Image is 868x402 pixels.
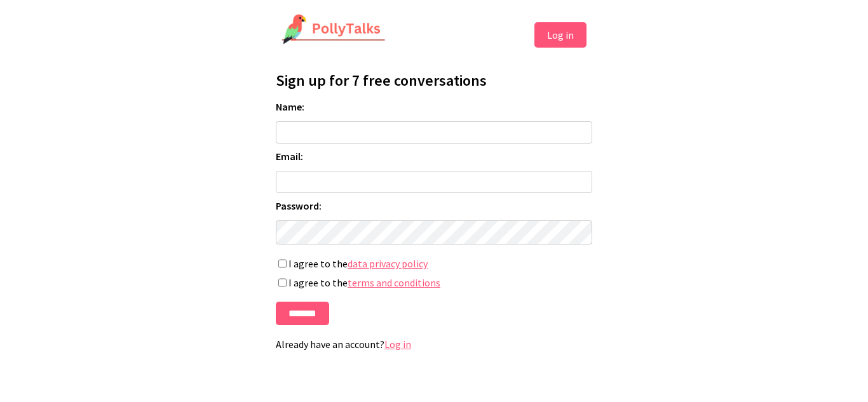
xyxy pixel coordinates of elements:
[281,14,386,46] img: PollyTalks Logo
[276,276,592,289] label: I agree to the
[384,338,411,351] a: Log in
[534,22,587,48] button: Log in
[348,257,428,270] a: data privacy policy
[276,199,592,212] label: Password:
[348,276,440,289] a: terms and conditions
[278,259,287,268] input: I agree to thedata privacy policy
[276,338,592,351] p: Already have an account?
[276,70,592,90] h1: Sign up for 7 free conversations
[278,278,287,287] input: I agree to theterms and conditions
[276,257,592,270] label: I agree to the
[276,150,592,163] label: Email:
[276,100,592,113] label: Name:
